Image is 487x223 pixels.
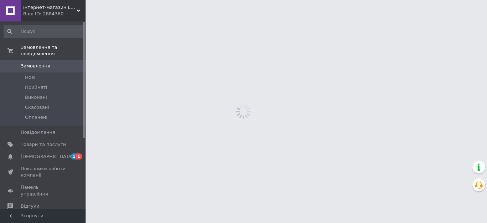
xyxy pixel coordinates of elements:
span: Прийняті [25,84,47,91]
span: Повідомлення [21,129,55,136]
span: 1 [76,153,82,159]
span: Товари та послуги [21,141,66,148]
span: Інтернет-магазин Lavkasumok [23,4,77,11]
span: [DEMOGRAPHIC_DATA] [21,153,73,160]
span: Замовлення [21,63,50,69]
span: Показники роботи компанії [21,166,66,178]
input: Пошук [4,25,84,38]
span: Виконані [25,94,47,101]
span: Замовлення та повідомлення [21,44,86,57]
span: 1 [71,153,77,159]
span: Панель управління [21,184,66,197]
span: Оплачені [25,114,47,121]
span: Скасовані [25,104,49,111]
span: Нові [25,74,35,81]
span: Відгуки [21,203,39,209]
div: Ваш ID: 2884360 [23,11,86,17]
